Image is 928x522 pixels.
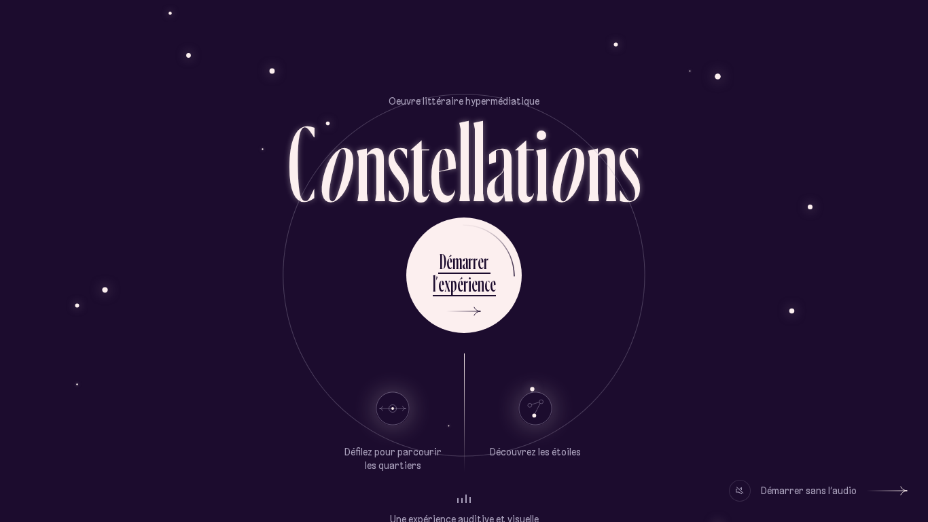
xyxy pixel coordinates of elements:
[618,108,641,216] div: s
[342,446,444,472] p: Défilez pour parcourir les quartiers
[484,248,488,275] div: r
[450,271,457,297] div: p
[514,108,535,216] div: t
[430,108,457,216] div: e
[387,108,410,216] div: s
[435,271,438,297] div: ’
[287,108,316,216] div: C
[446,248,452,275] div: é
[468,248,473,275] div: r
[355,108,387,216] div: n
[406,217,522,333] button: Démarrerl’expérience
[457,271,463,297] div: é
[478,248,484,275] div: e
[463,271,468,297] div: r
[729,480,908,502] button: Démarrer sans l’audio
[316,108,355,216] div: o
[444,271,450,297] div: x
[471,108,486,216] div: l
[462,248,468,275] div: a
[484,271,490,297] div: c
[410,108,430,216] div: t
[547,108,586,216] div: o
[478,271,484,297] div: n
[438,271,444,297] div: e
[440,248,446,275] div: D
[468,271,471,297] div: i
[471,271,478,297] div: e
[490,271,496,297] div: e
[535,108,549,216] div: i
[490,446,581,459] p: Découvrez les étoiles
[389,94,539,108] p: Oeuvre littéraire hypermédiatique
[433,271,435,297] div: l
[586,108,618,216] div: n
[473,248,478,275] div: r
[457,108,471,216] div: l
[761,480,857,502] div: Démarrer sans l’audio
[486,108,514,216] div: a
[452,248,462,275] div: m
